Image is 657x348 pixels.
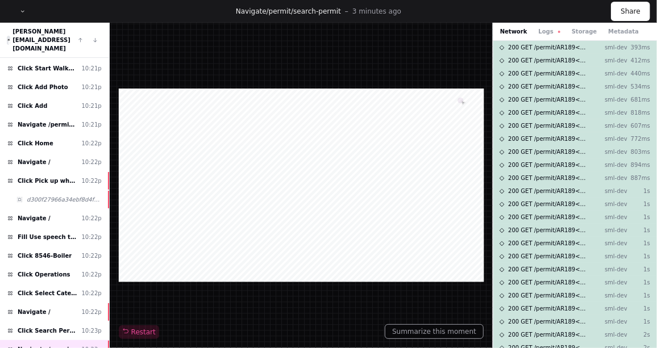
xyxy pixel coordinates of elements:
p: sml-dev [596,69,627,78]
span: /permit/search-permit [267,7,341,15]
span: 200 GET /permit/AR189<number>/<uuid>/signatures/<number>-acceptor-signature.png [508,82,587,91]
button: Logs [539,27,560,36]
p: sml-dev [596,304,627,313]
div: 10:21p [81,102,101,110]
p: sml-dev [596,82,627,91]
span: 200 GET /permit/AR189<number>/<uuid>/signatures/<number>-acceptor-signature.png [508,239,587,248]
p: 1s [627,226,650,234]
p: sml-dev [596,108,627,117]
div: 10:22p [81,177,101,185]
span: 200 GET /permit/AR189<number>/<uuid>/signatures/<number>-acceptor-signature.png [508,148,587,156]
p: sml-dev [596,291,627,300]
p: sml-dev [596,317,627,326]
p: 440ms [627,69,650,78]
div: 10:21p [81,83,101,91]
span: 200 GET /permit/AR189<number>/<uuid>/signatures/<number>-acceptor-signature.png [508,187,587,195]
p: 1s [627,304,650,313]
p: sml-dev [596,239,627,248]
p: 887ms [627,174,650,182]
div: 10:22p [81,158,101,166]
div: 10:22p [81,251,101,260]
span: 200 GET /permit/AR189<number>/<uuid>/signatures/<number>-acceptor-signature.png [508,213,587,221]
span: 200 GET /permit/AR189<number>/<uuid>/signatures/<number>-acceptor-signature.png [508,265,587,274]
p: sml-dev [596,161,627,169]
p: 393ms [627,43,650,52]
span: Click Add Photo [18,83,68,91]
button: Network [500,27,527,36]
span: d300f27966a34ebf8d4f744027f103b8 [27,195,102,204]
p: sml-dev [596,187,627,195]
p: sml-dev [596,213,627,221]
a: [PERSON_NAME][EMAIL_ADDRESS][DOMAIN_NAME] [13,28,70,52]
span: Click Pick up where you left off [18,177,77,185]
div: 10:22p [81,139,101,148]
span: 200 GET /permit/AR189<number>/<uuid>/signatures/<number>-acceptor-signature.png [508,304,587,313]
span: Click Home [18,139,53,148]
span: 200 GET /permit/AR189<number>/<uuid>/signatures/<number>-acceptor-signature.png [508,317,587,326]
p: sml-dev [596,200,627,208]
span: 200 GET /permit/AR189<number>/<uuid>/signatures/<number>-acceptor-signature.png [508,43,587,52]
button: Restart [119,325,159,339]
button: Storage [572,27,597,36]
span: 200 GET /permit/AR189<number>/<uuid>/signatures/<number>-acceptor-signature.png [508,69,587,78]
div: 10:21p [81,64,101,73]
p: 1s [627,317,650,326]
span: Click Add [18,102,47,110]
p: sml-dev [596,135,627,143]
button: Share [611,2,650,21]
p: 1s [627,200,650,208]
p: 772ms [627,135,650,143]
img: 16.svg [7,36,10,44]
p: 818ms [627,108,650,117]
span: Navigate / [18,214,51,223]
span: 200 GET /permit/AR189<number>/<uuid>/signatures/<number>-acceptor-signature.png [508,226,587,234]
div: 10:22p [81,289,101,297]
p: 681ms [627,95,650,104]
span: Click 8546-Boiler [18,251,72,260]
div: 10:22p [81,214,101,223]
p: 3 minutes ago [352,7,401,16]
div: 10:23p [81,326,101,335]
div: 10:22p [81,233,101,241]
p: sml-dev [596,330,627,339]
span: 200 GET /permit/AR189<number>/<uuid>/signatures/<number>-acceptor-signature.png [508,56,587,65]
span: Navigate /permit/*/confirm-controls [18,120,77,129]
p: sml-dev [596,265,627,274]
p: 1s [627,239,650,248]
button: Summarize this moment [385,324,484,339]
p: 894ms [627,161,650,169]
p: sml-dev [596,226,627,234]
span: 200 GET /permit/AR189<number>/<uuid>/signatures/<number>-acceptor-signature.png [508,95,587,104]
span: 200 GET /permit/AR189<number>/<uuid>/signatures/<number>-acceptor-signature.png [508,135,587,143]
p: 1s [627,291,650,300]
p: 1s [627,252,650,261]
p: sml-dev [596,174,627,182]
p: sml-dev [596,121,627,130]
span: Click Select Categories [18,289,77,297]
span: 200 GET /permit/AR189<number>/<uuid>/signatures/<number>-acceptor-signature.png [508,200,587,208]
p: 2s [627,330,650,339]
span: 200 GET /permit/AR189<number>/<uuid>/signatures/<number>-acceptor-signature.png [508,291,587,300]
div: 10:22p [81,270,101,279]
p: 607ms [627,121,650,130]
p: sml-dev [596,148,627,156]
span: Fill Use speech to text or tap here for the keyboard [18,233,77,241]
span: Navigate / [18,158,51,166]
span: Navigate / [18,308,51,316]
span: 200 GET /permit/AR189<number>/<uuid>/signatures/<number>-acceptor-signature.png [508,278,587,287]
div: 10:21p [81,120,101,129]
span: 200 GET /permit/AR189<number>/<uuid>/signatures/<number>-acceptor-signature.png [508,108,587,117]
p: 1s [627,187,650,195]
p: 1s [627,265,650,274]
div: 10:22p [81,308,101,316]
p: sml-dev [596,56,627,65]
p: 803ms [627,148,650,156]
p: sml-dev [596,95,627,104]
span: 200 GET /permit/AR189<number>/<uuid>/signatures/<number>-acceptor-signature.png [508,121,587,130]
p: 1s [627,213,650,221]
span: Restart [122,328,156,337]
p: sml-dev [596,252,627,261]
span: Navigate [236,7,267,15]
p: 412ms [627,56,650,65]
